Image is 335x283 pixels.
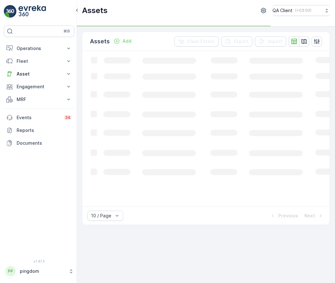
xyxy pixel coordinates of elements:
img: logo [4,5,17,18]
p: Add [123,38,131,44]
p: Clear Filters [187,38,215,45]
p: Reports [17,127,72,134]
button: Add [111,37,134,45]
p: QA Client [272,7,293,14]
button: Import [255,36,286,47]
p: Export [234,38,249,45]
button: Operations [4,42,74,55]
p: Assets [90,37,110,46]
p: Asset [17,71,62,77]
p: Next [304,213,315,219]
button: QA Client(+03:00) [272,5,330,16]
p: Operations [17,45,62,52]
button: PPpingdom [4,265,74,278]
a: Events34 [4,111,74,124]
button: Fleet [4,55,74,68]
div: PP [5,266,16,276]
a: Documents [4,137,74,149]
p: pingdom [20,268,65,274]
button: MRF [4,93,74,106]
p: Assets [82,5,108,16]
p: Events [17,114,60,121]
p: ( +03:00 ) [295,8,311,13]
p: Previous [278,213,298,219]
span: v 1.47.3 [4,259,74,263]
p: Engagement [17,83,62,90]
button: Next [304,212,324,220]
img: logo_light-DOdMpM7g.png [19,5,46,18]
p: 34 [65,115,71,120]
p: ⌘B [63,29,70,34]
button: Engagement [4,80,74,93]
button: Export [221,36,252,47]
button: Previous [269,212,299,220]
button: Asset [4,68,74,80]
a: Reports [4,124,74,137]
p: Documents [17,140,72,146]
p: Import [268,38,282,45]
p: Fleet [17,58,62,64]
button: Clear Filters [174,36,219,47]
p: MRF [17,96,62,103]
